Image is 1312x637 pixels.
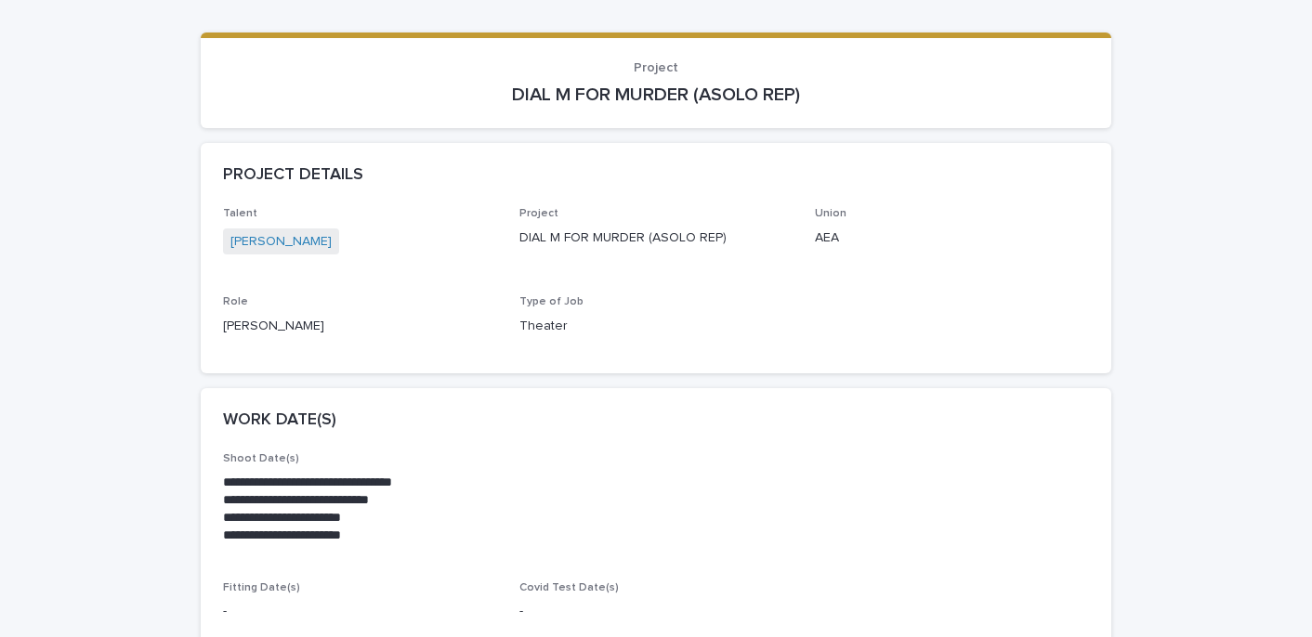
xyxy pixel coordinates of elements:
[519,582,619,593] span: Covid Test Date(s)
[815,208,846,219] span: Union
[634,61,678,74] span: Project
[223,296,248,307] span: Role
[223,602,497,621] p: -
[223,165,363,186] h2: PROJECT DETAILS
[223,317,497,336] p: [PERSON_NAME]
[519,317,794,336] p: Theater
[223,208,257,219] span: Talent
[223,410,336,431] h2: WORK DATE(S)
[223,84,1089,106] p: DIAL M FOR MURDER (ASOLO REP)
[519,228,794,248] p: DIAL M FOR MURDER (ASOLO REP)
[230,232,332,252] a: [PERSON_NAME]
[223,582,300,593] span: Fitting Date(s)
[519,208,558,219] span: Project
[815,228,1089,248] p: AEA
[223,453,299,464] span: Shoot Date(s)
[519,296,584,307] span: Type of Job
[519,602,794,621] p: -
